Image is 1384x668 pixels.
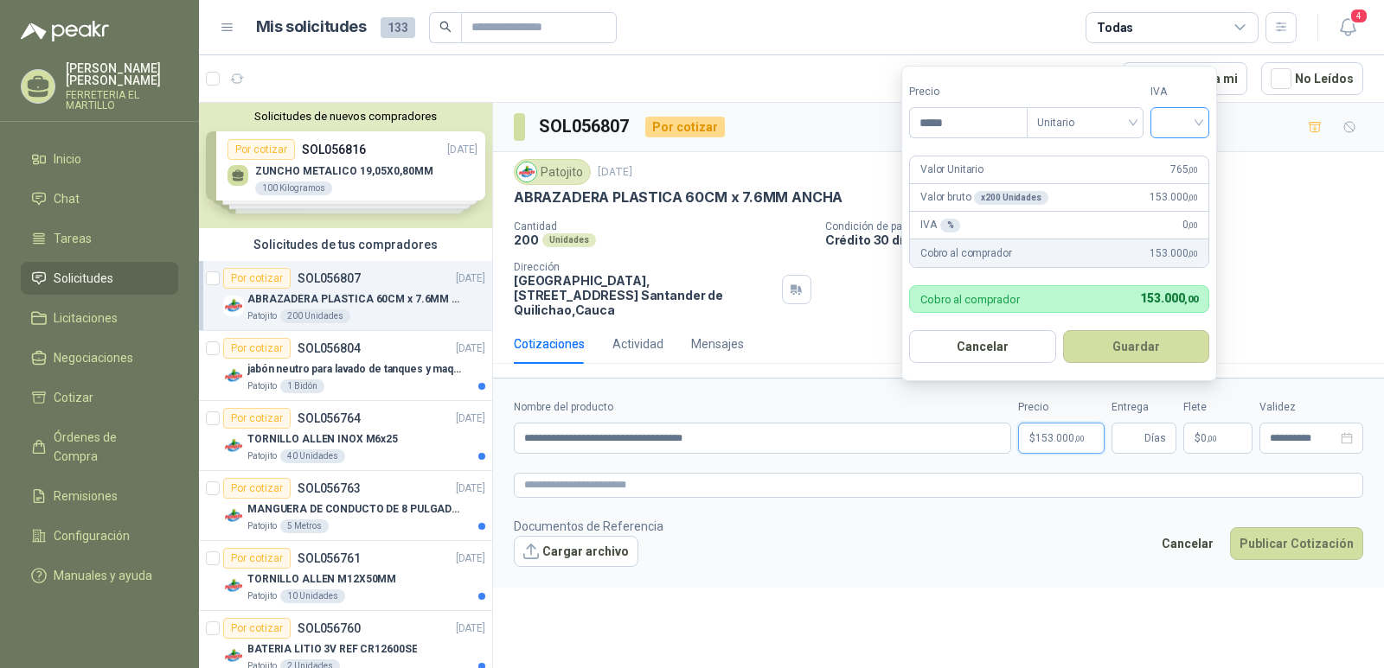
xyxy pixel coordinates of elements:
[1261,62,1363,95] button: No Leídos
[1063,330,1210,363] button: Guardar
[247,501,463,518] p: MANGUERA DE CONDUCTO DE 8 PULGADAS DE ALAMBRE DE ACERO PU
[1074,434,1085,443] span: ,00
[54,309,118,328] span: Licitaciones
[381,17,415,38] span: 133
[1097,18,1133,37] div: Todas
[1207,434,1217,443] span: ,00
[280,449,345,463] div: 40 Unidades
[223,646,244,666] img: Company Logo
[298,622,361,634] p: SOL056760
[223,296,244,316] img: Company Logo
[247,309,277,323] p: Patojito
[1183,423,1253,454] p: $ 0,00
[1332,12,1363,43] button: 4
[920,217,960,233] p: IVA
[456,620,485,637] p: [DATE]
[247,449,277,463] p: Patojito
[199,103,492,228] div: Solicitudes de nuevos compradoresPor cotizarSOL056816[DATE] ZUNCHO METALICO 19,05X0,80MM100 Kilog...
[54,487,118,506] span: Remisiones
[21,381,178,414] a: Cotizar
[645,117,725,137] div: Por cotizar
[223,618,291,639] div: Por cotizar
[1259,399,1363,416] label: Validez
[909,330,1056,363] button: Cancelar
[199,331,492,401] a: Por cotizarSOL056804[DATE] Company Logojabón neutro para lavado de tanques y maquinas.Patojito1 B...
[1144,423,1166,453] span: Días
[1122,62,1247,95] button: Asignado a mi
[54,526,130,545] span: Configuración
[1201,433,1217,443] span: 0
[21,341,178,374] a: Negociaciones
[1037,110,1133,136] span: Unitario
[199,401,492,471] a: Por cotizarSOL056764[DATE] Company LogoTORNILLO ALLEN INOX M6x25Patojito40 Unidades
[514,220,811,232] p: Cantidad
[54,566,152,585] span: Manuales y ayuda
[539,113,631,140] h3: SOL056807
[1018,399,1105,416] label: Precio
[920,294,1020,305] p: Cobro al comprador
[920,162,984,178] p: Valor Unitario
[456,480,485,497] p: [DATE]
[1140,291,1198,305] span: 153.000
[247,519,277,533] p: Patojito
[1018,423,1105,454] p: $153.000,00
[223,408,291,429] div: Por cotizar
[1112,399,1176,416] label: Entrega
[54,150,81,169] span: Inicio
[612,334,663,353] div: Actividad
[1349,8,1368,24] span: 4
[280,589,345,603] div: 10 Unidades
[825,220,1377,232] p: Condición de pago
[1195,433,1201,443] span: $
[542,233,596,247] div: Unidades
[21,519,178,552] a: Configuración
[247,361,463,378] p: jabón neutro para lavado de tanques y maquinas.
[54,269,113,288] span: Solicitudes
[1188,193,1198,202] span: ,00
[223,366,244,386] img: Company Logo
[598,164,632,181] p: [DATE]
[1150,245,1198,262] span: 153.000
[514,188,843,207] p: ABRAZADERA PLASTICA 60CM x 7.6MM ANCHA
[199,471,492,541] a: Por cotizarSOL056763[DATE] Company LogoMANGUERA DE CONDUCTO DE 8 PULGADAS DE ALAMBRE DE ACERO PUP...
[456,270,485,287] p: [DATE]
[298,552,361,564] p: SOL056761
[223,268,291,289] div: Por cotizar
[909,84,1027,100] label: Precio
[223,548,291,569] div: Por cotizar
[21,480,178,512] a: Remisiones
[247,379,277,393] p: Patojito
[66,90,178,111] p: FERRETERIA EL MARTILLO
[1188,249,1198,258] span: ,00
[21,559,178,592] a: Manuales y ayuda
[54,428,162,466] span: Órdenes de Compra
[1182,217,1198,233] span: 0
[1152,527,1223,560] button: Cancelar
[54,189,80,208] span: Chat
[21,222,178,255] a: Tareas
[223,436,244,456] img: Company Logo
[514,232,539,247] p: 200
[1188,220,1198,230] span: ,00
[514,536,638,567] button: Cargar archivo
[1150,189,1198,206] span: 153.000
[1008,65,1108,92] div: 1 - 50 de 73
[920,245,1011,262] p: Cobro al comprador
[1170,162,1198,178] span: 765
[21,262,178,295] a: Solicitudes
[206,110,485,123] button: Solicitudes de nuevos compradores
[825,232,1377,247] p: Crédito 30 días
[1150,84,1209,100] label: IVA
[439,21,452,33] span: search
[223,576,244,596] img: Company Logo
[54,388,93,407] span: Cotizar
[280,519,329,533] div: 5 Metros
[54,348,133,367] span: Negociaciones
[514,273,775,317] p: [GEOGRAPHIC_DATA], [STREET_ADDRESS] Santander de Quilichao , Cauca
[940,219,961,232] div: %
[514,261,775,273] p: Dirección
[66,62,178,86] p: [PERSON_NAME] [PERSON_NAME]
[21,182,178,215] a: Chat
[1188,165,1198,175] span: ,00
[514,517,663,536] p: Documentos de Referencia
